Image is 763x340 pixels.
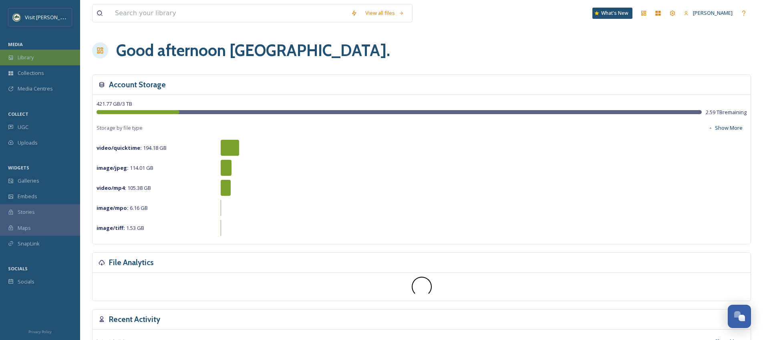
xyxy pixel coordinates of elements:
[97,224,125,231] strong: image/tiff :
[97,124,143,132] span: Storage by file type
[97,100,132,107] span: 421.77 GB / 3 TB
[97,144,167,151] span: 194.18 GB
[18,85,53,93] span: Media Centres
[18,54,34,61] span: Library
[18,177,39,185] span: Galleries
[680,5,737,21] a: [PERSON_NAME]
[97,164,153,171] span: 114.01 GB
[18,224,31,232] span: Maps
[97,184,126,191] strong: video/mp4 :
[111,4,347,22] input: Search your library
[13,13,21,21] img: Unknown.png
[97,204,129,211] strong: image/mpo :
[592,8,632,19] a: What's New
[693,9,733,16] span: [PERSON_NAME]
[18,193,37,200] span: Embeds
[18,208,35,216] span: Stories
[8,165,29,171] span: WIDGETS
[97,204,148,211] span: 6.16 GB
[25,13,76,21] span: Visit [PERSON_NAME]
[109,257,154,268] h3: File Analytics
[116,38,390,62] h1: Good afternoon [GEOGRAPHIC_DATA] .
[18,240,40,247] span: SnapLink
[728,305,751,328] button: Open Chat
[97,224,144,231] span: 1.53 GB
[361,5,408,21] a: View all files
[97,184,151,191] span: 105.38 GB
[704,120,747,136] button: Show More
[18,278,34,286] span: Socials
[8,41,23,47] span: MEDIA
[18,139,38,147] span: Uploads
[28,326,52,336] a: Privacy Policy
[97,144,142,151] strong: video/quicktime :
[706,109,747,116] span: 2.59 TB remaining
[8,266,28,272] span: SOCIALS
[109,79,166,91] h3: Account Storage
[28,329,52,334] span: Privacy Policy
[18,123,28,131] span: UGC
[8,111,28,117] span: COLLECT
[97,164,129,171] strong: image/jpeg :
[18,69,44,77] span: Collections
[109,314,160,325] h3: Recent Activity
